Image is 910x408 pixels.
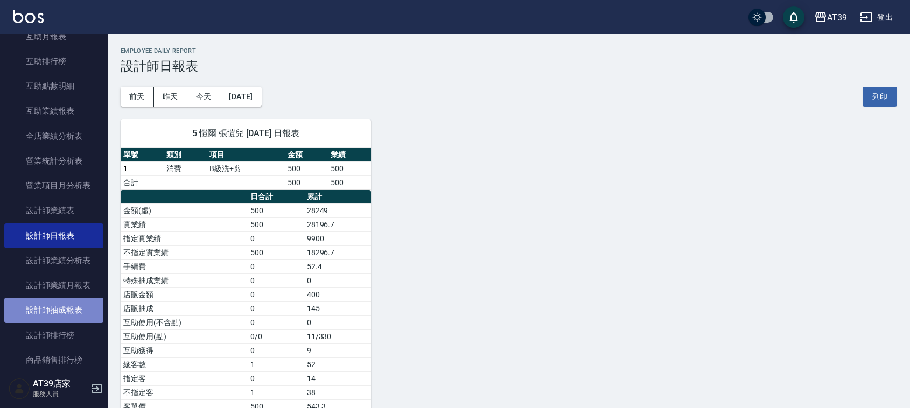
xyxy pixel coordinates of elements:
button: 登出 [856,8,897,27]
a: 互助排行榜 [4,49,103,74]
th: 類別 [164,148,207,162]
a: 設計師業績分析表 [4,248,103,273]
td: 14 [304,371,371,385]
th: 項目 [207,148,285,162]
td: 500 [285,161,328,175]
td: 28196.7 [304,217,371,231]
td: 互助使用(點) [121,329,248,343]
a: 設計師業績表 [4,198,103,223]
td: 實業績 [121,217,248,231]
td: 0 [304,273,371,287]
table: a dense table [121,148,371,190]
td: 0 [248,231,304,245]
th: 累計 [304,190,371,204]
td: 0 [248,259,304,273]
td: 消費 [164,161,207,175]
td: 0 [304,315,371,329]
button: 列印 [863,87,897,107]
th: 單號 [121,148,164,162]
a: 營業統計分析表 [4,149,103,173]
td: 0 [248,315,304,329]
td: 400 [304,287,371,301]
td: 0 [248,301,304,315]
img: Person [9,378,30,399]
button: [DATE] [220,87,261,107]
a: 設計師抽成報表 [4,298,103,322]
a: 全店業績分析表 [4,124,103,149]
button: 前天 [121,87,154,107]
td: 500 [248,245,304,259]
td: 500 [248,203,304,217]
th: 業績 [328,148,371,162]
button: AT39 [810,6,851,29]
a: 設計師日報表 [4,223,103,248]
th: 金額 [285,148,328,162]
td: 指定客 [121,371,248,385]
td: 店販抽成 [121,301,248,315]
td: 互助使用(不含點) [121,315,248,329]
th: 日合計 [248,190,304,204]
a: 商品銷售排行榜 [4,348,103,372]
td: 互助獲得 [121,343,248,357]
td: 9900 [304,231,371,245]
td: 0 [248,343,304,357]
td: 金額(虛) [121,203,248,217]
button: 今天 [187,87,221,107]
td: 500 [328,175,371,189]
h3: 設計師日報表 [121,59,897,74]
a: 互助點數明細 [4,74,103,99]
td: 1 [248,357,304,371]
a: 互助業績報表 [4,99,103,123]
td: 指定實業績 [121,231,248,245]
td: 52.4 [304,259,371,273]
p: 服務人員 [33,389,88,399]
a: 營業項目月分析表 [4,173,103,198]
td: 合計 [121,175,164,189]
td: 特殊抽成業績 [121,273,248,287]
td: 0/0 [248,329,304,343]
a: 1 [123,164,128,173]
td: 18296.7 [304,245,371,259]
td: 500 [285,175,328,189]
td: 38 [304,385,371,399]
td: 0 [248,371,304,385]
td: 11/330 [304,329,371,343]
div: AT39 [827,11,847,24]
td: 總客數 [121,357,248,371]
img: Logo [13,10,44,23]
td: 52 [304,357,371,371]
span: 5 愷爾 張愷兒 [DATE] 日報表 [134,128,358,139]
td: 9 [304,343,371,357]
td: 1 [248,385,304,399]
td: 500 [328,161,371,175]
td: 不指定客 [121,385,248,399]
a: 設計師業績月報表 [4,273,103,298]
td: B級洗+剪 [207,161,285,175]
td: 0 [248,287,304,301]
h2: Employee Daily Report [121,47,897,54]
a: 設計師排行榜 [4,323,103,348]
td: 不指定實業績 [121,245,248,259]
button: save [783,6,804,28]
a: 互助月報表 [4,24,103,49]
h5: AT39店家 [33,378,88,389]
td: 店販金額 [121,287,248,301]
td: 500 [248,217,304,231]
td: 28249 [304,203,371,217]
td: 0 [248,273,304,287]
td: 145 [304,301,371,315]
button: 昨天 [154,87,187,107]
td: 手續費 [121,259,248,273]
